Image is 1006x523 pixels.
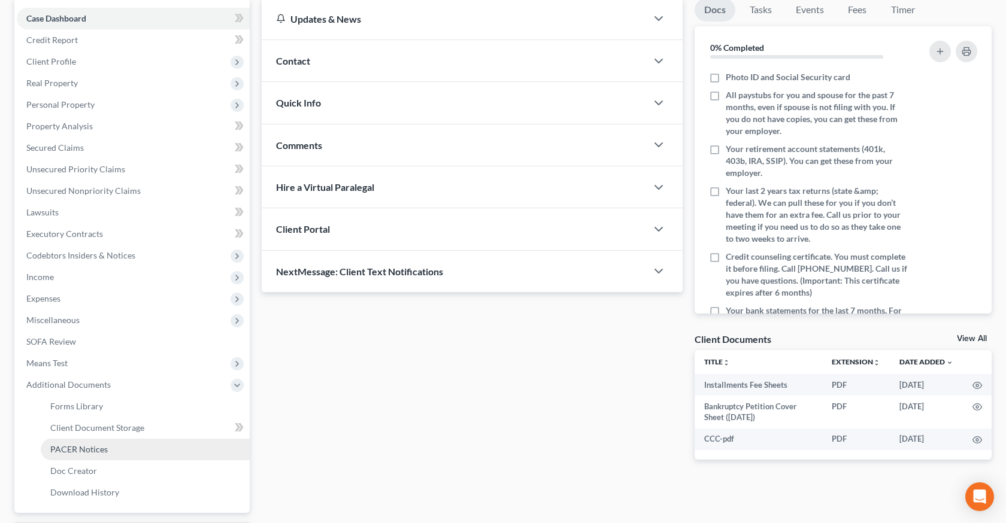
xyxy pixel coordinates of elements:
[26,78,78,88] span: Real Property
[50,401,103,411] span: Forms Library
[726,305,907,329] span: Your bank statements for the last 7 months. For all accounts.
[276,181,374,193] span: Hire a Virtual Paralegal
[26,56,76,66] span: Client Profile
[695,428,822,450] td: CCC-pdf
[899,357,953,366] a: Date Added expand_more
[822,428,890,450] td: PDF
[26,250,135,260] span: Codebtors Insiders & Notices
[17,115,250,137] a: Property Analysis
[17,180,250,202] a: Unsecured Nonpriority Claims
[890,374,963,396] td: [DATE]
[17,223,250,245] a: Executory Contracts
[41,439,250,460] a: PACER Notices
[26,99,95,110] span: Personal Property
[26,358,68,368] span: Means Test
[726,185,907,245] span: Your last 2 years tax returns (state &amp; federal). We can pull these for you if you don’t have ...
[26,13,86,23] span: Case Dashboard
[832,357,880,366] a: Extensionunfold_more
[26,207,59,217] span: Lawsuits
[726,143,907,179] span: Your retirement account statements (401k, 403b, IRA, SSIP). You can get these from your employer.
[710,42,764,53] strong: 0% Completed
[41,396,250,417] a: Forms Library
[26,293,60,303] span: Expenses
[276,13,632,25] div: Updates & News
[276,139,322,151] span: Comments
[890,396,963,428] td: [DATE]
[873,359,880,366] i: unfold_more
[41,460,250,482] a: Doc Creator
[17,202,250,223] a: Lawsuits
[17,137,250,159] a: Secured Claims
[17,331,250,352] a: SOFA Review
[695,374,822,396] td: Installments Fee Sheets
[26,336,76,346] span: SOFA Review
[26,121,93,131] span: Property Analysis
[276,97,321,108] span: Quick Info
[822,396,890,428] td: PDF
[50,422,144,433] span: Client Document Storage
[50,487,119,497] span: Download History
[695,333,771,345] div: Client Documents
[890,428,963,450] td: [DATE]
[726,251,907,299] span: Credit counseling certificate. You must complete it before filing. Call [PHONE_NUMBER]. Call us i...
[50,466,97,476] span: Doc Creator
[965,482,994,511] div: Open Intercom Messenger
[695,396,822,428] td: Bankruptcy Petition Cover Sheet ([DATE])
[41,482,250,503] a: Download History
[26,142,84,153] span: Secured Claims
[822,374,890,396] td: PDF
[17,29,250,51] a: Credit Report
[723,359,730,366] i: unfold_more
[26,35,78,45] span: Credit Report
[704,357,730,366] a: Titleunfold_more
[26,272,54,282] span: Income
[726,89,907,137] span: All paystubs for you and spouse for the past 7 months, even if spouse is not filing with you. If ...
[26,164,125,174] span: Unsecured Priority Claims
[26,229,103,239] span: Executory Contracts
[17,159,250,180] a: Unsecured Priority Claims
[957,335,987,343] a: View All
[726,71,850,83] span: Photo ID and Social Security card
[276,266,443,277] span: NextMessage: Client Text Notifications
[276,55,310,66] span: Contact
[26,315,80,325] span: Miscellaneous
[276,223,330,235] span: Client Portal
[26,186,141,196] span: Unsecured Nonpriority Claims
[50,444,108,454] span: PACER Notices
[17,8,250,29] a: Case Dashboard
[41,417,250,439] a: Client Document Storage
[946,359,953,366] i: expand_more
[26,379,111,390] span: Additional Documents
